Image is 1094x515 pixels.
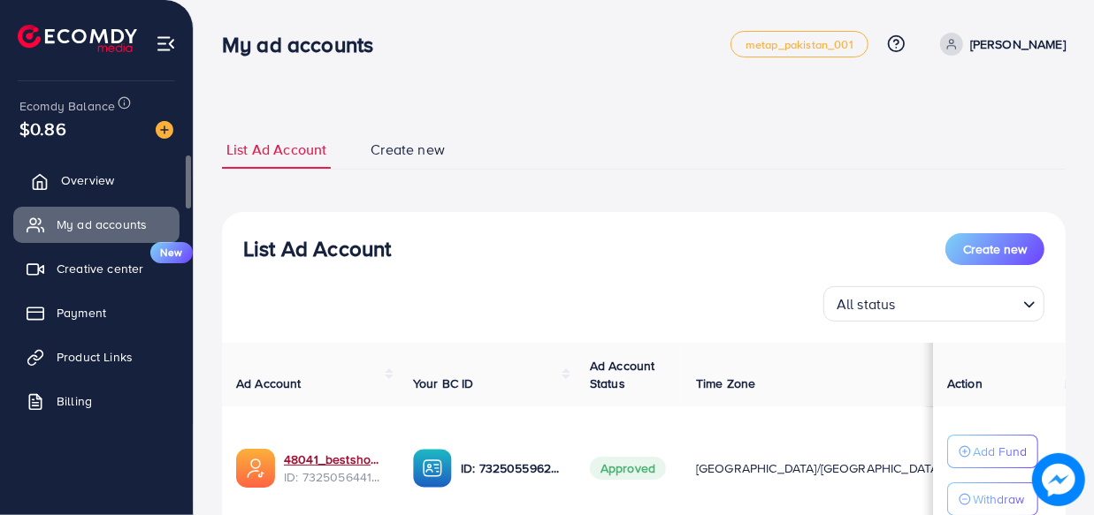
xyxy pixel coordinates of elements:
[901,288,1016,317] input: Search for option
[284,451,385,468] a: 48041_bestshoppingg_1705497623891
[371,140,445,160] span: Create new
[57,304,106,322] span: Payment
[945,233,1044,265] button: Create new
[61,171,114,189] span: Overview
[973,488,1024,510] p: Withdraw
[18,25,137,52] img: logo
[833,292,899,317] span: All status
[461,458,562,479] p: ID: 7325055962186809345
[156,34,176,54] img: menu
[590,457,666,480] span: Approved
[236,375,302,392] span: Ad Account
[13,383,180,419] a: Billing
[222,32,387,57] h3: My ad accounts
[284,468,385,486] span: ID: 7325056441981730818
[243,236,391,261] h3: List Ad Account
[696,375,755,392] span: Time Zone
[57,348,133,366] span: Product Links
[156,121,173,139] img: image
[963,240,1027,258] span: Create new
[57,216,147,233] span: My ad accounts
[823,286,1044,322] div: Search for option
[413,449,452,488] img: ic-ba-acc.ded83a64.svg
[19,116,66,141] span: $0.86
[13,163,180,198] a: Overview
[696,459,942,477] span: [GEOGRAPHIC_DATA]/[GEOGRAPHIC_DATA]
[57,260,143,277] span: Creative center
[236,449,275,488] img: ic-ads-acc.e4c84228.svg
[150,242,193,263] span: New
[746,39,853,50] span: metap_pakistan_001
[731,31,868,57] a: metap_pakistan_001
[933,33,1066,56] a: [PERSON_NAME]
[13,339,180,375] a: Product Links
[57,392,92,410] span: Billing
[19,97,115,115] span: Ecomdy Balance
[973,441,1027,462] p: Add Fund
[284,451,385,487] div: <span class='underline'>48041_bestshoppingg_1705497623891</span></br>7325056441981730818
[13,295,180,330] a: Payment
[970,34,1066,55] p: [PERSON_NAME]
[590,357,655,392] span: Ad Account Status
[13,251,180,286] a: Creative centerNew
[947,435,1038,468] button: Add Fund
[226,140,326,160] span: List Ad Account
[1032,453,1085,506] img: image
[413,375,474,392] span: Your BC ID
[947,375,983,392] span: Action
[13,207,180,242] a: My ad accounts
